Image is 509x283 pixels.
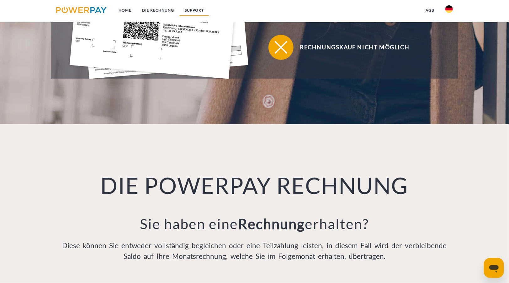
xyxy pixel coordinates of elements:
[484,258,504,278] iframe: Schaltfläche zum Öffnen des Messaging-Fensters
[278,35,432,60] span: Rechnungskauf nicht möglich
[268,35,432,60] button: Rechnungskauf nicht möglich
[56,215,453,233] h3: Sie haben eine erhalten?
[445,5,453,13] img: de
[421,5,440,16] a: agb
[238,215,305,232] b: Rechnung
[273,39,289,55] img: qb_close.svg
[56,7,107,13] img: logo-powerpay.svg
[56,240,453,262] p: Diese können Sie entweder vollständig begleichen oder eine Teilzahlung leisten, in diesem Fall wi...
[179,5,209,16] a: SUPPORT
[56,171,453,199] h1: DIE POWERPAY RECHNUNG
[137,5,179,16] a: DIE RECHNUNG
[113,5,137,16] a: Home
